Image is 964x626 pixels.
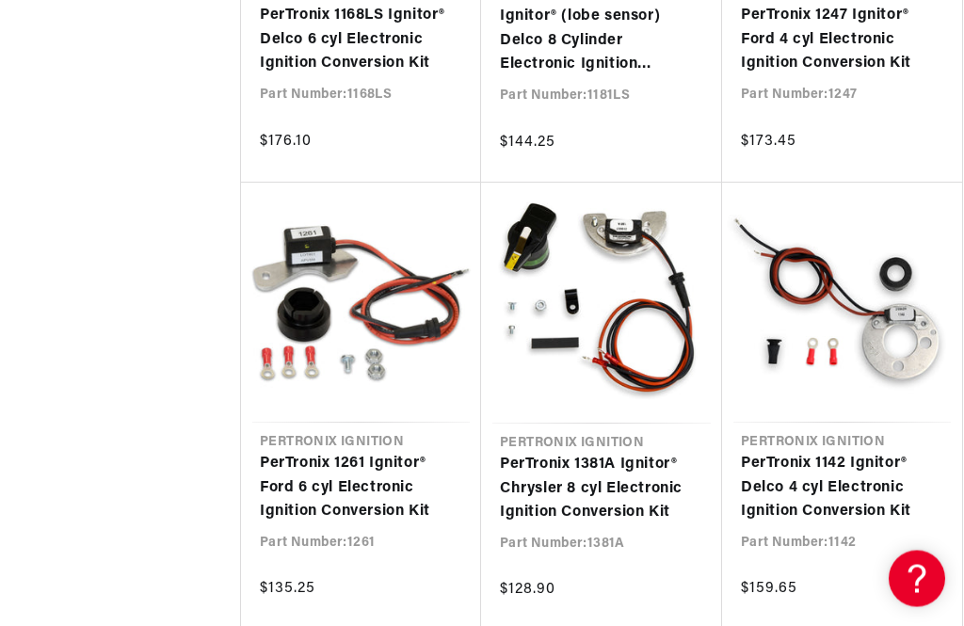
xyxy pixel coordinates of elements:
a: PerTronix 1381A Ignitor® Chrysler 8 cyl Electronic Ignition Conversion Kit [500,454,703,526]
a: PerTronix 1247 Ignitor® Ford 4 cyl Electronic Ignition Conversion Kit [741,5,943,77]
a: Ignitor® (lobe sensor) Delco 8 Cylinder Electronic Ignition Conversion Kit [500,6,703,78]
a: PerTronix 1168LS Ignitor® Delco 6 cyl Electronic Ignition Conversion Kit [260,5,462,77]
a: PerTronix 1261 Ignitor® Ford 6 cyl Electronic Ignition Conversion Kit [260,453,462,525]
a: PerTronix 1142 Ignitor® Delco 4 cyl Electronic Ignition Conversion Kit [741,453,943,525]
